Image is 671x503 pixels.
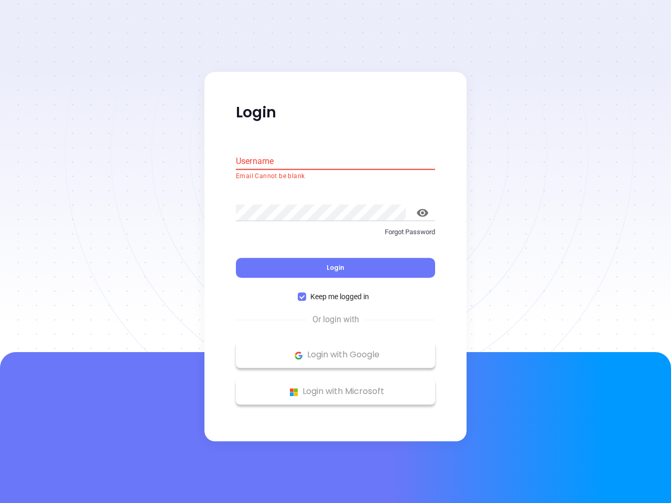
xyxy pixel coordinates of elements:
span: Keep me logged in [306,291,373,303]
span: Or login with [307,314,364,326]
p: Login with Google [241,347,430,363]
button: toggle password visibility [410,200,435,225]
button: Login [236,258,435,278]
button: Google Logo Login with Google [236,342,435,368]
p: Login [236,103,435,122]
button: Microsoft Logo Login with Microsoft [236,379,435,405]
p: Email Cannot be blank [236,171,435,182]
a: Forgot Password [236,227,435,246]
p: Login with Microsoft [241,384,430,400]
p: Forgot Password [236,227,435,237]
img: Microsoft Logo [287,386,300,399]
span: Login [327,264,344,272]
img: Google Logo [292,349,305,362]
